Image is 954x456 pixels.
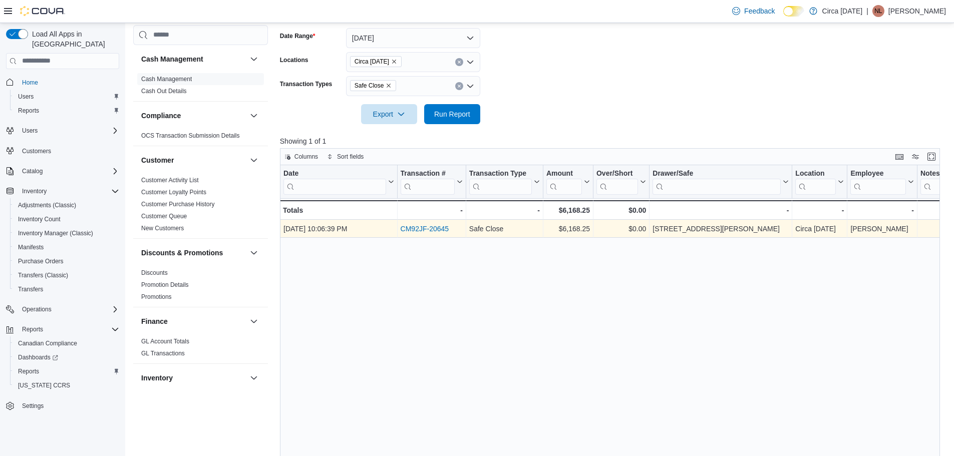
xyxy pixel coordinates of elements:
[141,176,199,184] span: Customer Activity List
[2,144,123,158] button: Customers
[22,167,43,175] span: Catalog
[141,189,206,196] a: Customer Loyalty Points
[400,169,462,194] button: Transaction #
[141,350,185,357] a: GL Transactions
[795,204,844,216] div: -
[596,169,638,178] div: Over/Short
[323,151,368,163] button: Sort fields
[355,81,384,91] span: Safe Close
[653,169,781,194] div: Drawer/Safe
[728,1,779,21] a: Feedback
[6,71,119,439] nav: Complex example
[141,200,215,208] span: Customer Purchase History
[18,303,56,315] button: Operations
[10,212,123,226] button: Inventory Count
[14,365,43,377] a: Reports
[248,315,260,327] button: Finance
[141,177,199,184] a: Customer Activity List
[18,353,58,361] span: Dashboards
[141,316,168,326] h3: Finance
[18,271,68,279] span: Transfers (Classic)
[546,223,590,235] div: $6,168.25
[14,269,72,281] a: Transfers (Classic)
[469,223,540,235] div: Safe Close
[141,188,206,196] span: Customer Loyalty Points
[141,316,246,326] button: Finance
[248,154,260,166] button: Customer
[20,6,65,16] img: Cova
[10,336,123,350] button: Canadian Compliance
[133,73,268,101] div: Cash Management
[248,53,260,65] button: Cash Management
[469,169,532,194] div: Transaction Type
[14,351,119,363] span: Dashboards
[18,229,93,237] span: Inventory Manager (Classic)
[596,223,646,235] div: $0.00
[141,132,240,140] span: OCS Transaction Submission Details
[14,227,119,239] span: Inventory Manager (Classic)
[10,350,123,364] a: Dashboards
[18,93,34,101] span: Users
[141,213,187,220] a: Customer Queue
[653,204,789,216] div: -
[874,5,882,17] span: NL
[18,185,119,197] span: Inventory
[10,240,123,254] button: Manifests
[14,337,81,349] a: Canadian Compliance
[283,169,394,194] button: Date
[18,257,64,265] span: Purchase Orders
[18,367,39,375] span: Reports
[18,303,119,315] span: Operations
[14,337,119,349] span: Canadian Compliance
[795,223,844,235] div: Circa [DATE]
[141,225,184,232] a: New Customers
[18,145,119,157] span: Customers
[18,76,119,89] span: Home
[14,255,119,267] span: Purchase Orders
[795,169,836,178] div: Location
[14,379,74,391] a: [US_STATE] CCRS
[248,372,260,384] button: Inventory
[14,379,119,391] span: Washington CCRS
[141,373,173,383] h3: Inventory
[141,54,246,64] button: Cash Management
[400,204,462,216] div: -
[141,281,189,288] a: Promotion Details
[361,104,417,124] button: Export
[10,254,123,268] button: Purchase Orders
[141,212,187,220] span: Customer Queue
[10,198,123,212] button: Adjustments (Classic)
[14,283,47,295] a: Transfers
[18,339,77,347] span: Canadian Compliance
[18,243,44,251] span: Manifests
[133,335,268,363] div: Finance
[18,381,70,389] span: [US_STATE] CCRS
[141,111,181,121] h3: Compliance
[10,226,123,240] button: Inventory Manager (Classic)
[14,351,62,363] a: Dashboards
[18,165,47,177] button: Catalog
[391,59,397,65] button: Remove Circa 1818 from selection in this group
[546,204,590,216] div: $6,168.25
[141,201,215,208] a: Customer Purchase History
[596,169,646,194] button: Over/Short
[18,165,119,177] span: Catalog
[14,241,48,253] a: Manifests
[133,267,268,307] div: Discounts & Promotions
[248,110,260,122] button: Compliance
[469,204,540,216] div: -
[367,104,411,124] span: Export
[22,402,44,410] span: Settings
[280,80,332,88] label: Transaction Types
[141,76,192,83] a: Cash Management
[133,174,268,238] div: Customer
[2,164,123,178] button: Catalog
[546,169,582,178] div: Amount
[925,151,937,163] button: Enter fullscreen
[141,293,172,301] span: Promotions
[22,187,47,195] span: Inventory
[141,373,246,383] button: Inventory
[850,169,906,178] div: Employee
[141,349,185,357] span: GL Transactions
